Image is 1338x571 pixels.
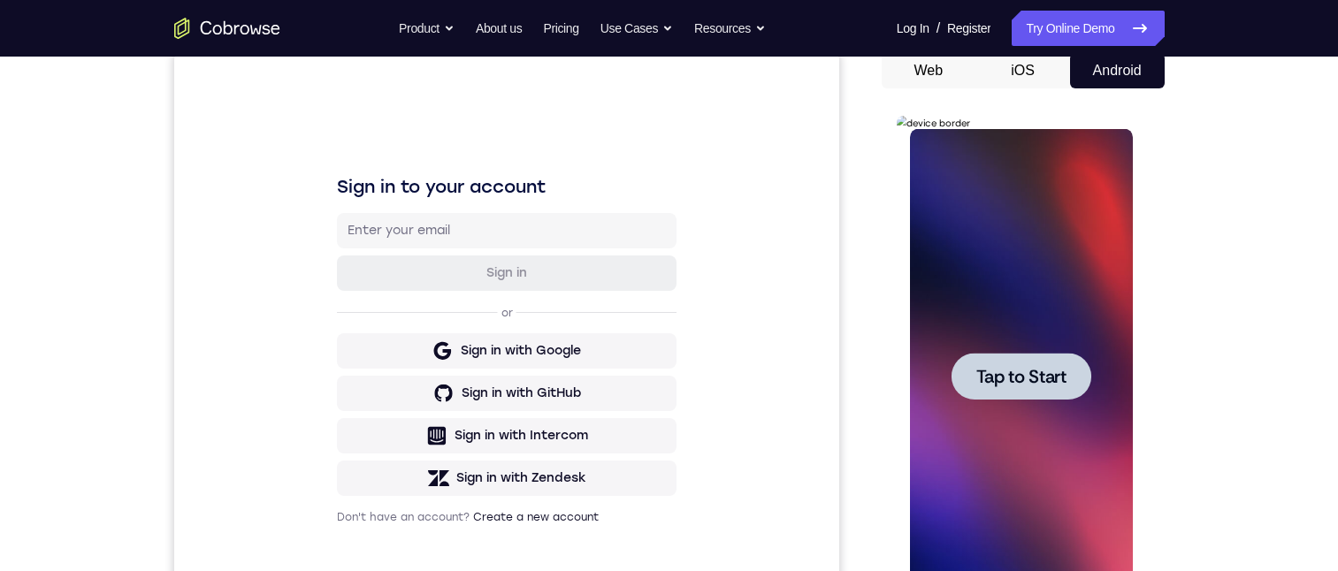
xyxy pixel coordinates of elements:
[174,18,280,39] a: Go to the home page
[80,252,170,270] span: Tap to Start
[882,53,976,88] button: Web
[399,11,455,46] button: Product
[163,323,502,358] button: Sign in with GitHub
[287,331,407,349] div: Sign in with GitHub
[282,416,412,434] div: Sign in with Zendesk
[163,365,502,400] button: Sign in with Intercom
[55,237,195,284] button: Tap to Start
[287,289,407,307] div: Sign in with Google
[280,374,414,392] div: Sign in with Intercom
[163,457,502,471] p: Don't have an account?
[694,11,766,46] button: Resources
[897,11,929,46] a: Log In
[1070,53,1165,88] button: Android
[163,280,502,316] button: Sign in with Google
[975,53,1070,88] button: iOS
[1012,11,1164,46] a: Try Online Demo
[324,253,342,267] p: or
[543,11,578,46] a: Pricing
[476,11,522,46] a: About us
[937,18,940,39] span: /
[600,11,673,46] button: Use Cases
[947,11,990,46] a: Register
[299,458,424,470] a: Create a new account
[163,407,502,443] button: Sign in with Zendesk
